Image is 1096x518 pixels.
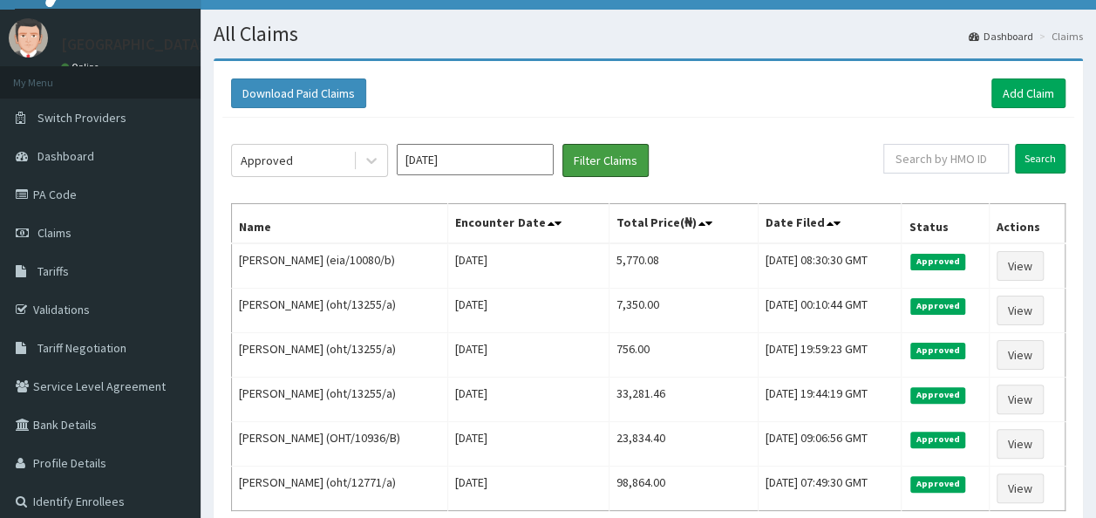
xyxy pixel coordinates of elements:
td: [DATE] 19:59:23 GMT [758,333,902,378]
a: View [997,296,1044,325]
td: 756.00 [609,333,758,378]
th: Encounter Date [448,204,609,244]
span: Approved [910,432,965,447]
span: Approved [910,298,965,314]
th: Total Price(₦) [609,204,758,244]
td: [DATE] [448,422,609,467]
input: Search by HMO ID [883,144,1009,174]
span: Claims [37,225,71,241]
th: Date Filed [758,204,902,244]
a: Add Claim [991,78,1065,108]
td: 23,834.40 [609,422,758,467]
td: 98,864.00 [609,467,758,511]
td: [PERSON_NAME] (OHT/10936/B) [232,422,448,467]
td: [PERSON_NAME] (oht/13255/a) [232,289,448,333]
td: 33,281.46 [609,378,758,422]
a: View [997,429,1044,459]
span: Approved [910,343,965,358]
button: Filter Claims [562,144,649,177]
h1: All Claims [214,23,1083,45]
a: View [997,385,1044,414]
span: Approved [910,254,965,269]
td: [PERSON_NAME] (oht/13255/a) [232,378,448,422]
span: Approved [910,476,965,492]
span: Approved [910,387,965,403]
th: Actions [989,204,1065,244]
th: Name [232,204,448,244]
td: [DATE] 19:44:19 GMT [758,378,902,422]
td: [DATE] 07:49:30 GMT [758,467,902,511]
p: [GEOGRAPHIC_DATA] [61,37,205,52]
td: 5,770.08 [609,243,758,289]
span: Dashboard [37,148,94,164]
td: [DATE] 00:10:44 GMT [758,289,902,333]
td: [DATE] 08:30:30 GMT [758,243,902,289]
span: Tariff Negotiation [37,340,126,356]
td: 7,350.00 [609,289,758,333]
td: [DATE] [448,289,609,333]
a: View [997,340,1044,370]
td: [DATE] 09:06:56 GMT [758,422,902,467]
td: [PERSON_NAME] (oht/13255/a) [232,333,448,378]
li: Claims [1035,29,1083,44]
a: View [997,251,1044,281]
td: [DATE] [448,243,609,289]
span: Switch Providers [37,110,126,126]
td: [DATE] [448,467,609,511]
td: [DATE] [448,378,609,422]
a: Dashboard [969,29,1033,44]
img: User Image [9,18,48,58]
input: Search [1015,144,1065,174]
input: Select Month and Year [397,144,554,175]
td: [PERSON_NAME] (eia/10080/b) [232,243,448,289]
div: Approved [241,152,293,169]
button: Download Paid Claims [231,78,366,108]
span: Tariffs [37,263,69,279]
th: Status [902,204,989,244]
td: [PERSON_NAME] (oht/12771/a) [232,467,448,511]
a: Online [61,61,103,73]
td: [DATE] [448,333,609,378]
a: View [997,474,1044,503]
